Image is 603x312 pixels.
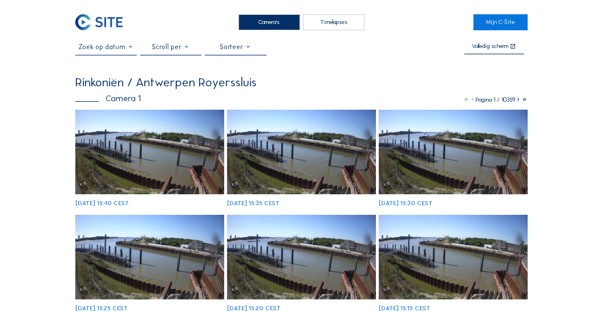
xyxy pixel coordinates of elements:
[227,306,281,312] div: [DATE] 15:20 CEST
[75,306,128,312] div: [DATE] 15:25 CEST
[75,14,123,30] img: C-SITE Logo
[75,215,224,299] img: image_52780097
[379,215,528,299] img: image_52779874
[75,201,129,207] div: [DATE] 15:40 CEST
[379,306,430,312] div: [DATE] 15:15 CEST
[75,14,129,30] a: C-SITE Logo
[379,110,528,194] img: image_52780253
[75,77,257,89] div: Rinkoniën / Antwerpen Royerssluis
[227,110,376,194] img: image_52780412
[227,215,376,299] img: image_52779945
[75,94,141,103] div: Camera 1
[379,201,432,207] div: [DATE] 15:30 CEST
[238,14,300,30] div: Camera's
[75,110,224,194] img: image_52780500
[303,14,365,30] div: Timelapses
[476,96,515,103] span: Pagina 1 / 10359
[472,43,508,50] div: Volledig scherm
[227,201,280,207] div: [DATE] 15:35 CEST
[75,43,137,51] input: Zoek op datum 󰅀
[474,14,528,30] a: Mijn C-Site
